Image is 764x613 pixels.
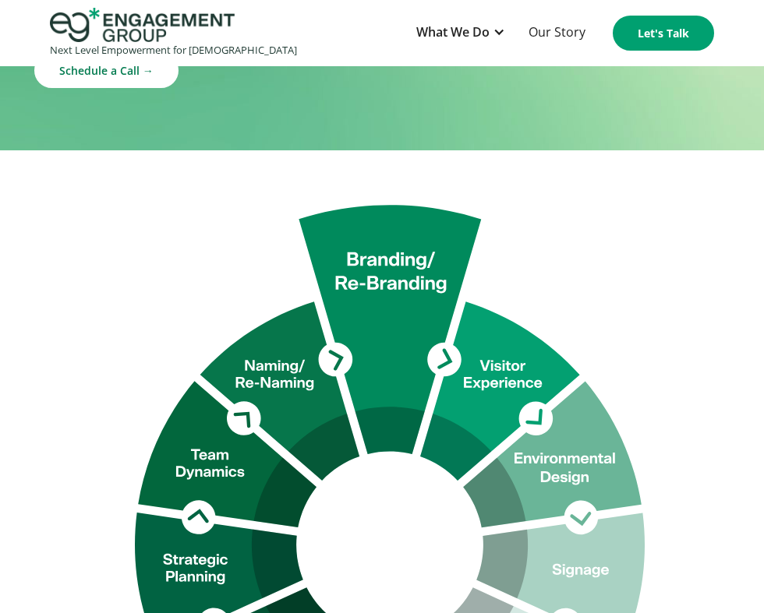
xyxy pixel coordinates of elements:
div: What We Do [409,16,513,50]
span: Organization [233,63,310,80]
span: Phone number [233,127,322,144]
a: Schedule a Call → [34,53,179,88]
div: Next Level Empowerment for [DEMOGRAPHIC_DATA] [50,42,297,58]
a: Our Story [521,16,593,50]
div: What We Do [416,24,490,41]
img: Engagement Group Logo Icon [50,8,235,42]
a: Let's Talk [613,16,714,51]
a: home [50,8,297,58]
